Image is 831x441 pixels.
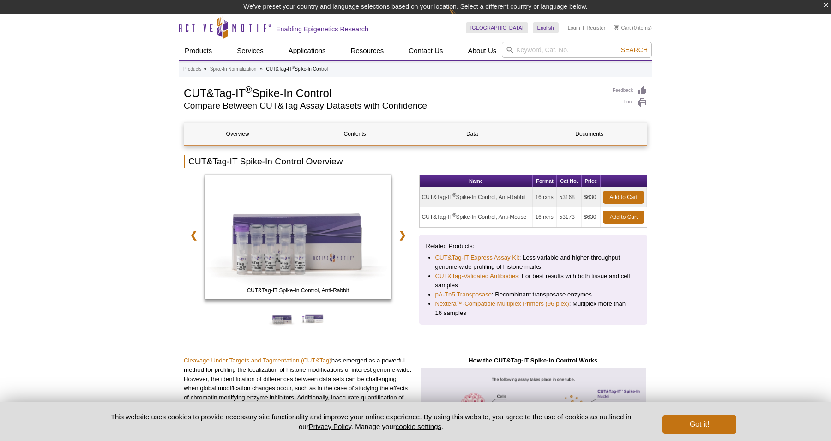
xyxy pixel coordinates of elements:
li: » [204,66,206,72]
a: English [533,22,559,33]
span: CUT&Tag-IT Spike-In Control, Anti-Rabbit [206,286,389,295]
sup: ® [452,193,456,198]
td: $630 [582,187,601,207]
td: 53173 [557,207,581,227]
a: Services [231,42,269,60]
a: Spike-In Normalization [210,65,257,73]
li: : Recombinant transposase enzymes [435,290,632,299]
li: CUT&Tag-IT Spike-In Control [266,66,328,72]
td: CUT&Tag-IT Spike-In Control, Anti-Mouse [420,207,533,227]
li: : Multiplex more than 16 samples [435,299,632,318]
li: | [583,22,584,33]
a: About Us [463,42,502,60]
p: This website uses cookies to provide necessary site functionality and improve your online experie... [95,412,647,431]
a: CUT&Tag-IT Spike-In Control, Anti-Mouse [205,175,391,302]
h2: CUT&Tag-IT Spike-In Control Overview [184,155,647,168]
a: Add to Cart [603,191,644,204]
a: Applications [283,42,331,60]
a: Feedback [613,85,647,96]
button: cookie settings [396,423,441,430]
h2: Enabling Epigenetics Research [276,25,368,33]
a: Products [183,65,201,73]
h2: Compare Between CUT&Tag Assay Datasets with Confidence [184,102,603,110]
h1: CUT&Tag-IT Spike-In Control [184,85,603,99]
a: Products [179,42,217,60]
th: Name [420,175,533,187]
a: Print [613,98,647,108]
td: 16 rxns [533,207,557,227]
strong: How the CUT&Tag-IT Spike-In Control Works [469,357,597,364]
a: Contents [301,123,408,145]
li: : Less variable and higher-throughput genome-wide profiling of histone marks [435,253,632,272]
a: ❯ [392,224,412,246]
a: [GEOGRAPHIC_DATA] [466,22,528,33]
td: 16 rxns [533,187,557,207]
input: Keyword, Cat. No. [502,42,652,58]
td: $630 [582,207,601,227]
td: CUT&Tag-IT Spike-In Control, Anti-Rabbit [420,187,533,207]
sup: ® [245,85,252,95]
a: Add to Cart [603,211,644,224]
th: Cat No. [557,175,581,187]
img: Change Here [449,7,474,29]
a: Nextera™-Compatible Multiplex Primers (96 plex) [435,299,569,308]
a: ❮ [184,224,204,246]
th: Price [582,175,601,187]
a: Cleavage Under Targets and Tagmentation (CUT&Tag) [184,357,331,364]
li: (0 items) [614,22,652,33]
sup: ® [452,212,456,217]
img: CUT&Tag-IT Spike-In Control, Anti-Rabbit [205,175,391,299]
td: 53168 [557,187,581,207]
a: Register [586,24,605,31]
a: CUT&Tag-Validated Antibodies [435,272,518,281]
span: Search [621,46,648,54]
a: Privacy Policy [309,423,351,430]
a: CUT&Tag-IT Express Assay Kit [435,253,519,262]
button: Search [618,46,650,54]
a: Contact Us [403,42,448,60]
a: pA-Tn5 Transposase [435,290,492,299]
li: » [260,66,263,72]
a: Overview [184,123,291,145]
a: Login [568,24,580,31]
p: Related Products: [426,242,641,251]
a: Cart [614,24,631,31]
a: Resources [345,42,390,60]
a: Data [419,123,525,145]
img: Your Cart [614,25,619,30]
a: Documents [536,123,643,145]
li: : For best results with both tissue and cell samples [435,272,632,290]
button: Got it! [662,415,736,434]
sup: ® [292,65,295,70]
th: Format [533,175,557,187]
